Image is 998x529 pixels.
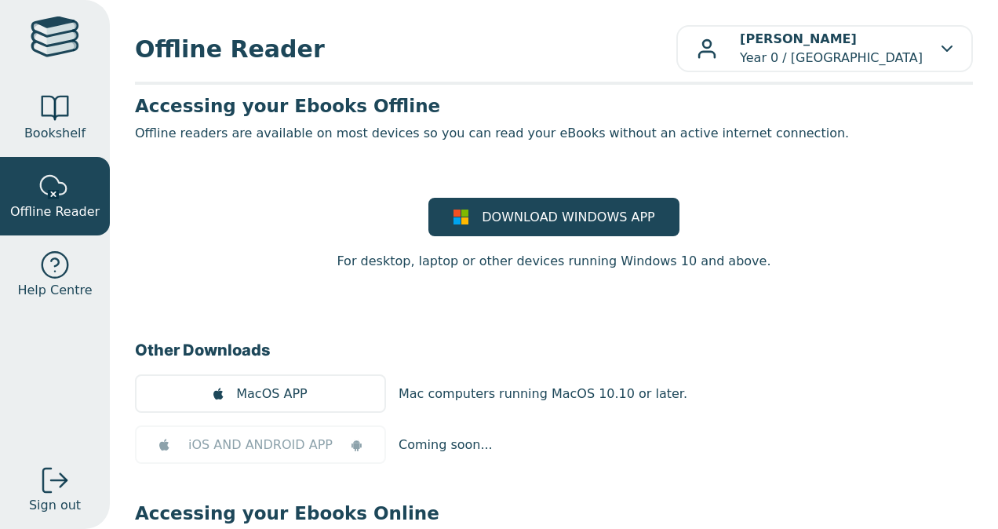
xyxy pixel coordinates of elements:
span: DOWNLOAD WINDOWS APP [482,208,654,227]
a: DOWNLOAD WINDOWS APP [428,198,679,236]
span: Offline Reader [10,202,100,221]
p: Coming soon... [399,436,493,454]
span: iOS AND ANDROID APP [188,436,333,454]
p: Mac computers running MacOS 10.10 or later. [399,385,687,403]
p: Year 0 / [GEOGRAPHIC_DATA] [740,30,923,67]
span: Help Centre [17,281,92,300]
span: Offline Reader [135,31,676,67]
h3: Accessing your Ebooks Online [135,502,973,525]
p: For desktop, laptop or other devices running Windows 10 and above. [337,252,770,271]
a: MacOS APP [135,374,386,413]
p: Offline readers are available on most devices so you can read your eBooks without an active inter... [135,124,973,143]
span: Bookshelf [24,124,86,143]
h3: Accessing your Ebooks Offline [135,94,973,118]
span: Sign out [29,496,81,515]
button: [PERSON_NAME]Year 0 / [GEOGRAPHIC_DATA] [676,25,973,72]
span: MacOS APP [236,385,307,403]
b: [PERSON_NAME] [740,31,857,46]
h3: Other Downloads [135,338,973,362]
